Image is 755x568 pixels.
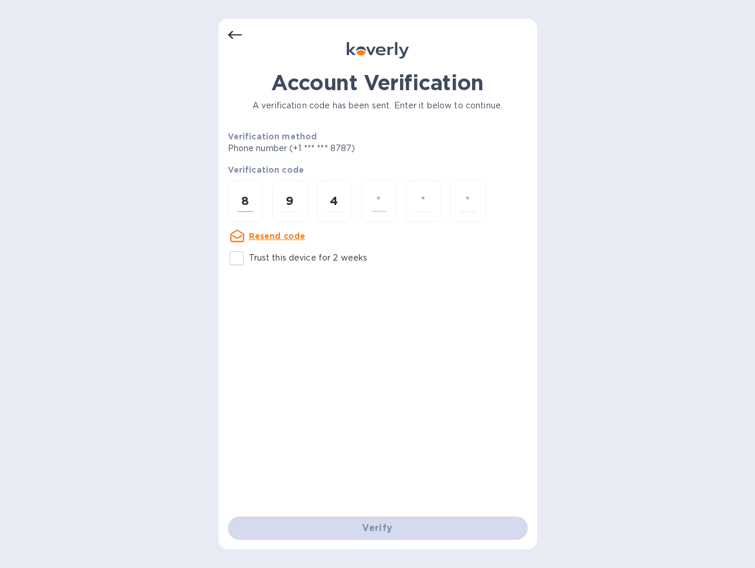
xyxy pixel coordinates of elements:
h1: Account Verification [228,70,528,95]
p: A verification code has been sent. Enter it below to continue. [228,100,528,112]
u: Resend code [249,231,306,241]
p: Trust this device for 2 weeks [249,252,368,264]
b: Verification method [228,132,317,141]
p: Phone number (+1 *** *** 8787) [228,142,445,155]
p: Verification code [228,164,528,176]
